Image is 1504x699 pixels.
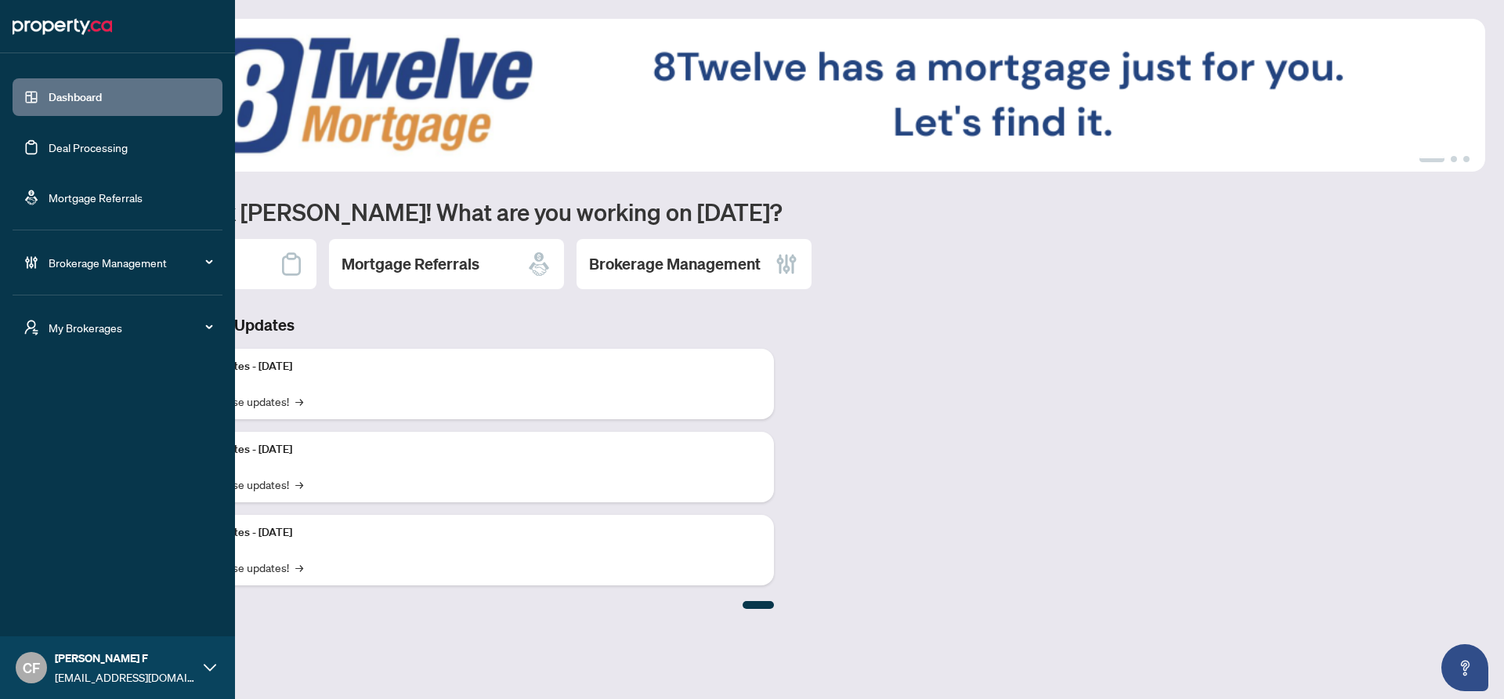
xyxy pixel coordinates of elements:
[164,358,761,375] p: Platform Updates - [DATE]
[164,524,761,541] p: Platform Updates - [DATE]
[49,140,128,154] a: Deal Processing
[81,197,1485,226] h1: Welcome back [PERSON_NAME]! What are you working on [DATE]?
[13,14,112,39] img: logo
[1451,156,1457,162] button: 2
[55,650,196,667] span: [PERSON_NAME] F
[49,90,102,104] a: Dashboard
[295,476,303,493] span: →
[1441,644,1488,691] button: Open asap
[1419,156,1444,162] button: 1
[164,441,761,458] p: Platform Updates - [DATE]
[589,253,761,275] h2: Brokerage Management
[295,559,303,576] span: →
[81,314,774,336] h3: Brokerage & Industry Updates
[295,393,303,410] span: →
[23,320,39,335] span: user-switch
[55,668,196,686] span: [EMAIL_ADDRESS][DOMAIN_NAME]
[1463,156,1470,162] button: 3
[49,254,211,271] span: Brokerage Management
[49,190,143,205] a: Mortgage Referrals
[342,253,479,275] h2: Mortgage Referrals
[23,657,40,679] span: CF
[49,319,211,336] span: My Brokerages
[81,19,1485,172] img: Slide 0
